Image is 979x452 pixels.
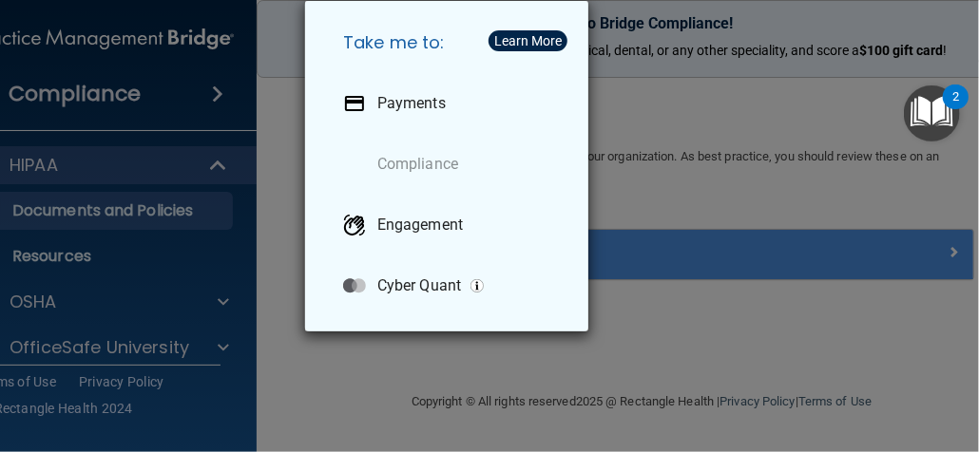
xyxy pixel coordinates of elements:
[904,85,960,141] button: Open Resource Center, 2 new notifications
[328,138,573,191] a: Compliance
[328,198,573,252] a: Engagement
[494,34,562,47] div: Learn More
[952,97,959,122] div: 2
[377,216,463,235] p: Engagement
[377,94,446,113] p: Payments
[328,16,573,69] h5: Take me to:
[377,276,461,295] p: Cyber Quant
[489,30,567,51] button: Learn More
[328,77,573,130] a: Payments
[328,259,573,312] a: Cyber Quant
